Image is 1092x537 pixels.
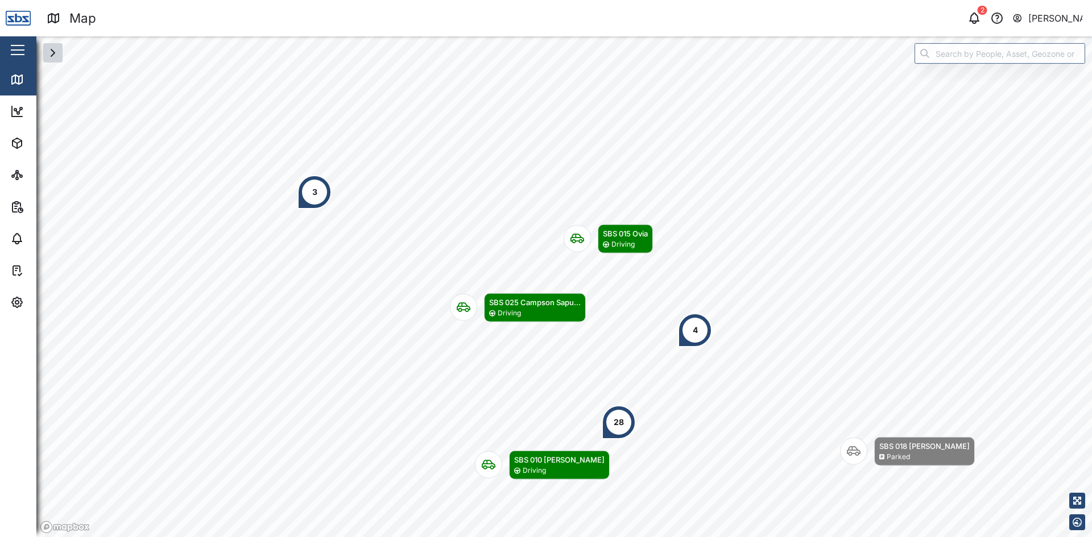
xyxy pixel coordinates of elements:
[69,9,96,28] div: Map
[40,521,90,534] a: Mapbox logo
[1012,10,1083,26] button: [PERSON_NAME]
[978,6,987,15] div: 2
[450,293,586,322] div: Map marker
[693,324,698,336] div: 4
[1028,11,1083,26] div: [PERSON_NAME]
[30,296,70,309] div: Settings
[514,454,605,465] div: SBS 010 [PERSON_NAME]
[6,6,31,31] img: Main Logo
[30,232,65,245] div: Alarms
[840,437,975,466] div: Map marker
[30,201,68,213] div: Reports
[30,105,81,118] div: Dashboard
[611,239,635,250] div: Driving
[312,186,317,198] div: 3
[498,308,521,319] div: Driving
[603,228,648,239] div: SBS 015 Ovia
[489,297,581,308] div: SBS 025 Campson Sapu...
[564,224,653,253] div: Map marker
[30,137,65,149] div: Assets
[678,313,712,347] div: Map marker
[879,440,970,452] div: SBS 018 [PERSON_NAME]
[887,452,910,463] div: Parked
[602,405,636,439] div: Map marker
[297,175,332,209] div: Map marker
[523,465,546,476] div: Driving
[30,264,61,277] div: Tasks
[30,169,57,181] div: Sites
[36,36,1092,537] canvas: Map
[475,451,610,480] div: Map marker
[915,43,1085,64] input: Search by People, Asset, Geozone or Place
[30,73,55,86] div: Map
[614,416,624,428] div: 28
